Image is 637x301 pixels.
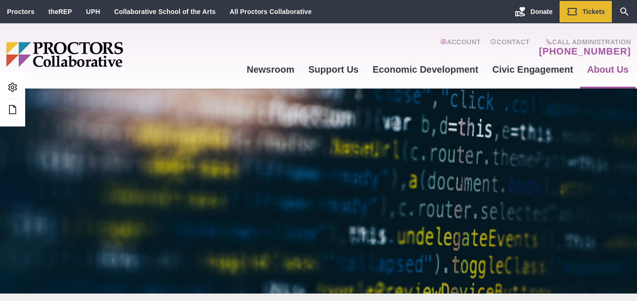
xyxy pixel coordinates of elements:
a: theREP [48,8,72,15]
a: Newsroom [240,57,301,82]
a: Edit this Post/Page [5,102,21,119]
a: Civic Engagement [485,57,580,82]
a: Donate [508,1,560,22]
span: Donate [531,8,553,15]
span: Call Administration [536,38,631,46]
a: Contact [490,38,530,57]
a: Collaborative School of the Arts [114,8,216,15]
a: [PHONE_NUMBER] [539,46,631,57]
span: Tickets [582,8,605,15]
a: UPH [86,8,100,15]
a: All Proctors Collaborative [229,8,312,15]
a: Account [440,38,481,57]
img: Proctors logo [6,42,195,67]
a: Proctors [7,8,35,15]
a: Support Us [301,57,366,82]
a: Search [612,1,637,22]
a: About Us [580,57,636,82]
a: Admin Area [5,80,21,97]
a: Economic Development [366,57,485,82]
a: Tickets [560,1,612,22]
